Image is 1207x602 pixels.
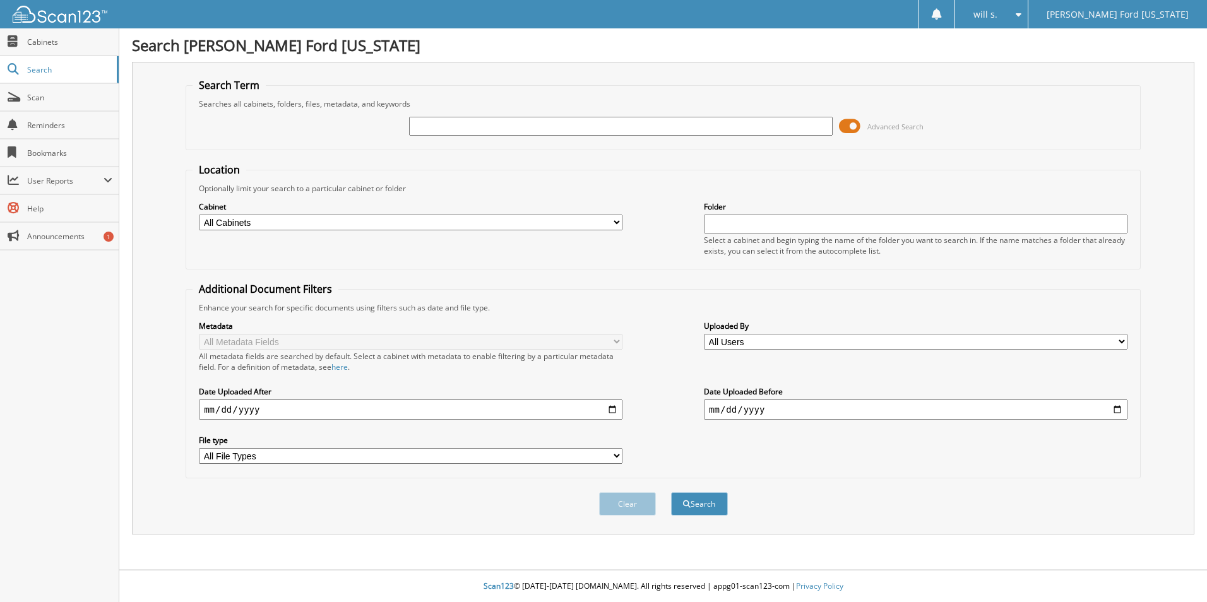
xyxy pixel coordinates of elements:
div: All metadata fields are searched by default. Select a cabinet with metadata to enable filtering b... [199,351,622,372]
h1: Search [PERSON_NAME] Ford [US_STATE] [132,35,1194,56]
div: Enhance your search for specific documents using filters such as date and file type. [193,302,1134,313]
div: © [DATE]-[DATE] [DOMAIN_NAME]. All rights reserved | appg01-scan123-com | [119,571,1207,602]
label: File type [199,435,622,446]
input: start [199,399,622,420]
a: here [331,362,348,372]
span: [PERSON_NAME] Ford [US_STATE] [1047,11,1189,18]
span: Reminders [27,120,112,131]
span: Search [27,64,110,75]
div: 1 [104,232,114,242]
span: User Reports [27,175,104,186]
label: Uploaded By [704,321,1127,331]
label: Metadata [199,321,622,331]
span: Advanced Search [867,122,924,131]
span: Announcements [27,231,112,242]
button: Clear [599,492,656,516]
span: Cabinets [27,37,112,47]
label: Date Uploaded After [199,386,622,397]
input: end [704,399,1127,420]
div: Searches all cabinets, folders, files, metadata, and keywords [193,98,1134,109]
span: Bookmarks [27,148,112,158]
legend: Additional Document Filters [193,282,338,296]
button: Search [671,492,728,516]
label: Date Uploaded Before [704,386,1127,397]
img: scan123-logo-white.svg [13,6,107,23]
span: Scan123 [484,581,514,591]
span: Scan [27,92,112,103]
legend: Search Term [193,78,266,92]
label: Folder [704,201,1127,212]
div: Select a cabinet and begin typing the name of the folder you want to search in. If the name match... [704,235,1127,256]
span: will s. [973,11,997,18]
label: Cabinet [199,201,622,212]
a: Privacy Policy [796,581,843,591]
span: Help [27,203,112,214]
div: Optionally limit your search to a particular cabinet or folder [193,183,1134,194]
legend: Location [193,163,246,177]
